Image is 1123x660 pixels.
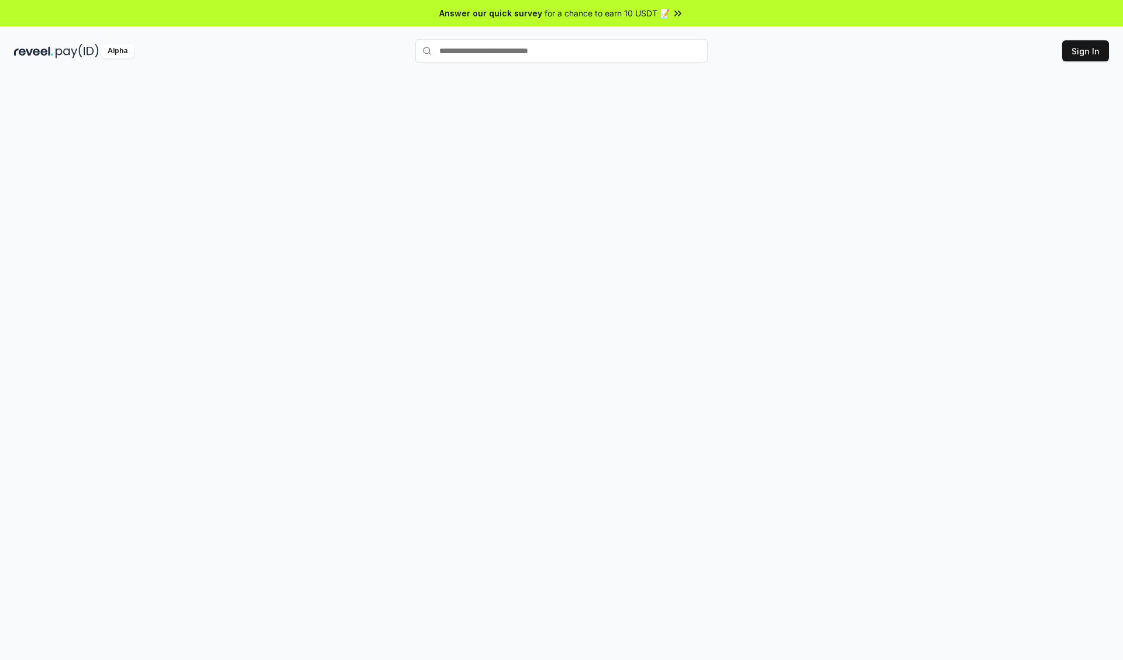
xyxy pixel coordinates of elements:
span: for a chance to earn 10 USDT 📝 [545,7,670,19]
button: Sign In [1062,40,1109,61]
span: Answer our quick survey [439,7,542,19]
div: Alpha [101,44,134,58]
img: pay_id [56,44,99,58]
img: reveel_dark [14,44,53,58]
